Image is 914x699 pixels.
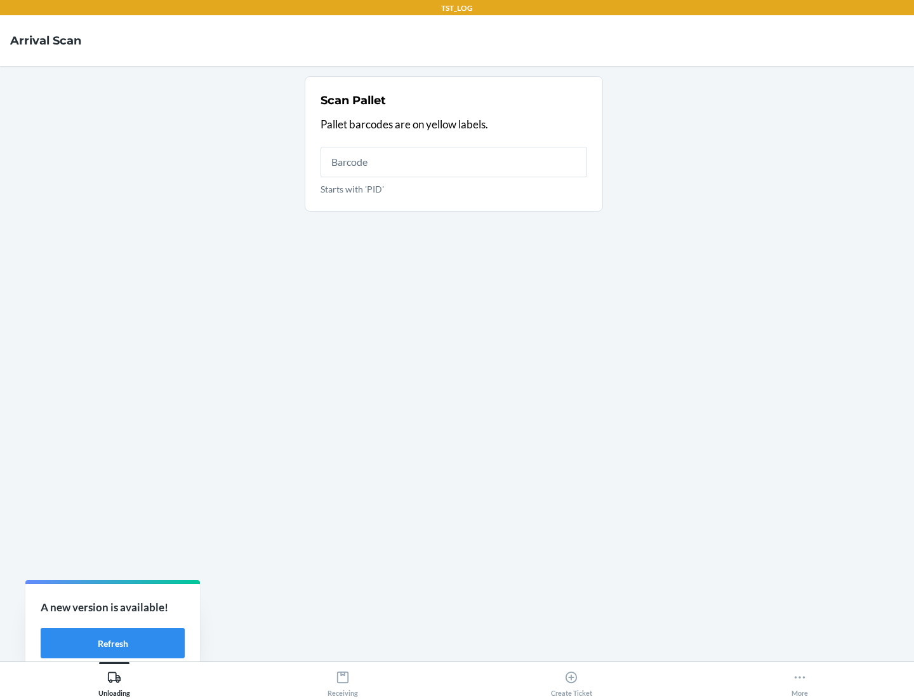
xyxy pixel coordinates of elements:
[10,32,81,49] h4: Arrival Scan
[328,665,358,697] div: Receiving
[41,628,185,658] button: Refresh
[41,599,185,616] p: A new version is available!
[321,92,386,109] h2: Scan Pallet
[321,116,587,133] p: Pallet barcodes are on yellow labels.
[685,662,914,697] button: More
[321,147,587,177] input: Starts with 'PID'
[98,665,130,697] div: Unloading
[457,662,685,697] button: Create Ticket
[441,3,473,14] p: TST_LOG
[791,665,808,697] div: More
[228,662,457,697] button: Receiving
[551,665,592,697] div: Create Ticket
[321,182,587,196] p: Starts with 'PID'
